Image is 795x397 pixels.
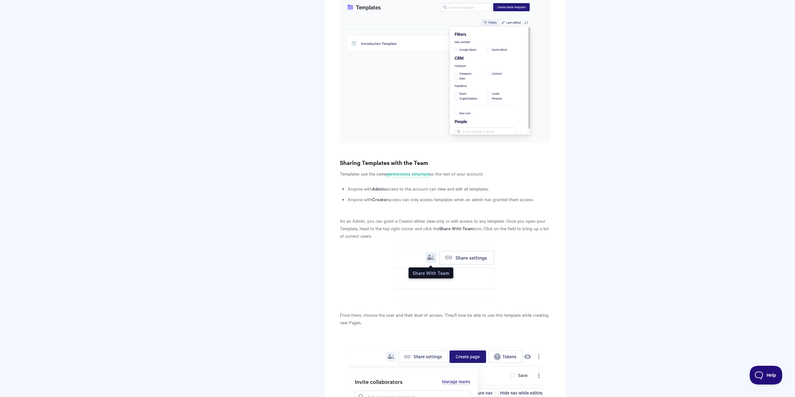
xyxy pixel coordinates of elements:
[372,196,388,202] strong: Creator
[372,185,385,192] strong: Admin
[348,196,550,203] p: Anyone with access can only access templates when an admin has granted them access.
[750,366,783,385] iframe: Toggle Customer Support
[340,217,550,240] p: As an Admin, you can grant a Creator either view-only or edit access to any template. Once you op...
[340,158,550,167] h3: Sharing Templates with the Team
[439,225,473,231] strong: Share With Team
[348,185,550,192] li: Anyone with access to the account can view and edit all templates.
[395,248,495,297] img: file-511OFUaX8e.png
[340,170,550,177] p: Templates use the same as the rest of your account:
[340,311,550,326] p: From there, choose the user and their level of access. They'll now be able to use this template w...
[386,171,430,177] a: permissions structure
